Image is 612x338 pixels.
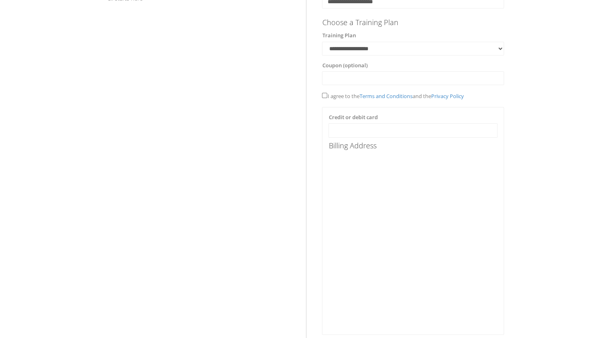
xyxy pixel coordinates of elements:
iframe: Secure address input frame [327,152,499,330]
label: Training Plan [322,32,356,40]
h4: Billing Address [328,142,497,150]
label: Credit or debit card [328,113,377,122]
label: Coupon (optional) [322,62,367,70]
a: Privacy Policy [431,92,464,100]
span: I agree to the and the [322,92,464,100]
h4: Choose a Training Plan [322,19,504,27]
iframe: Secure card payment input frame [334,127,492,134]
a: Terms and Conditions [359,92,412,100]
